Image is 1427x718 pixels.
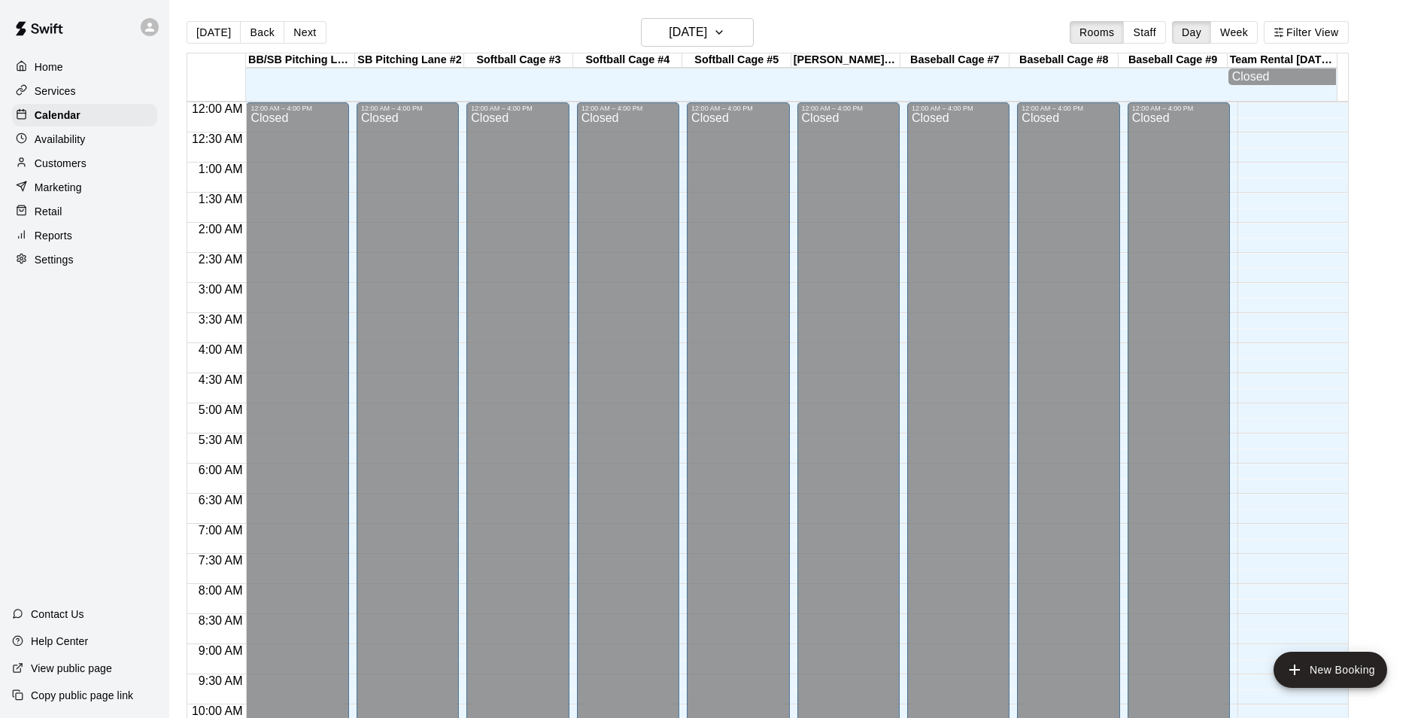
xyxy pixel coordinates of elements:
p: Copy public page link [31,688,133,703]
button: Day [1172,21,1211,44]
div: Baseball Cage #8 [1010,53,1119,68]
a: Retail [12,200,157,223]
div: 12:00 AM – 4:00 PM [912,105,1005,112]
a: Calendar [12,104,157,126]
p: Contact Us [31,607,84,622]
span: 8:00 AM [195,584,247,597]
div: 12:00 AM – 4:00 PM [691,105,785,112]
span: 8:30 AM [195,614,247,627]
a: Settings [12,248,157,271]
div: 12:00 AM – 4:00 PM [361,105,454,112]
span: 3:30 AM [195,313,247,326]
a: Customers [12,152,157,175]
span: 4:00 AM [195,343,247,356]
span: 4:30 AM [195,373,247,386]
span: 5:30 AM [195,434,247,446]
div: Softball Cage #3 [464,53,573,68]
button: [DATE] [641,18,754,47]
span: 9:00 AM [195,644,247,657]
a: Marketing [12,176,157,199]
div: 12:00 AM – 4:00 PM [1022,105,1115,112]
span: 12:30 AM [188,132,247,145]
p: View public page [31,661,112,676]
button: Back [240,21,284,44]
span: 5:00 AM [195,403,247,416]
p: Home [35,59,63,75]
div: 12:00 AM – 4:00 PM [1132,105,1225,112]
div: 12:00 AM – 4:00 PM [802,105,895,112]
div: 12:00 AM – 4:00 PM [250,105,344,112]
span: 7:00 AM [195,524,247,537]
span: 10:00 AM [188,704,247,717]
a: Reports [12,224,157,247]
p: Retail [35,204,62,219]
div: Softball Cage #5 [682,53,791,68]
div: Baseball Cage #9 [1119,53,1228,68]
div: Baseball Cage #7 [900,53,1010,68]
span: 2:00 AM [195,223,247,236]
a: Home [12,56,157,78]
span: 1:00 AM [195,163,247,175]
p: Services [35,84,76,99]
p: Availability [35,132,86,147]
button: [DATE] [187,21,241,44]
span: 2:30 AM [195,253,247,266]
button: Next [284,21,326,44]
a: Availability [12,128,157,151]
p: Customers [35,156,87,171]
span: 1:30 AM [195,193,247,205]
div: SB Pitching Lane #2 [355,53,464,68]
span: 7:30 AM [195,554,247,567]
div: BB/SB Pitching Lane #1 [246,53,355,68]
span: 6:00 AM [195,464,247,476]
p: Calendar [35,108,80,123]
button: add [1274,652,1387,688]
h6: [DATE] [669,22,707,43]
div: 12:00 AM – 4:00 PM [471,105,564,112]
p: Reports [35,228,72,243]
button: Staff [1123,21,1166,44]
div: [PERSON_NAME] #6 [791,53,900,68]
span: 9:30 AM [195,674,247,687]
p: Marketing [35,180,82,195]
span: 6:30 AM [195,494,247,507]
p: Settings [35,252,74,267]
p: Help Center [31,634,88,649]
div: Closed [1232,70,1332,84]
button: Week [1210,21,1258,44]
div: 12:00 AM – 4:00 PM [581,105,675,112]
div: Team Rental [DATE] Special (2 Hours) [1228,53,1337,68]
div: Softball Cage #4 [573,53,682,68]
span: 3:00 AM [195,283,247,296]
button: Filter View [1264,21,1348,44]
a: Services [12,80,157,102]
button: Rooms [1070,21,1124,44]
span: 12:00 AM [188,102,247,115]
